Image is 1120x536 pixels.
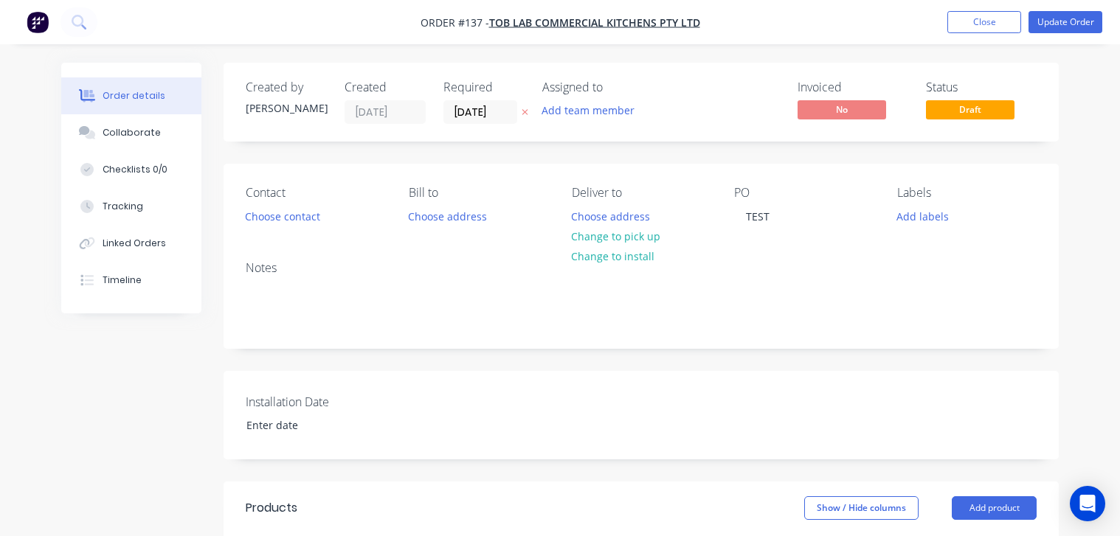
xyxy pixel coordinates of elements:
[345,80,426,94] div: Created
[897,186,1037,200] div: Labels
[798,100,886,119] span: No
[542,100,643,120] button: Add team member
[246,393,430,411] label: Installation Date
[103,163,167,176] div: Checklists 0/0
[952,496,1037,520] button: Add product
[734,206,781,227] div: TEST
[103,89,165,102] div: Order details
[61,188,201,225] button: Tracking
[103,237,166,250] div: Linked Orders
[401,206,495,226] button: Choose address
[61,151,201,188] button: Checklists 0/0
[489,15,700,29] a: TOB LAB COMMERCIAL KITCHENS PTY LTD
[534,100,643,120] button: Add team member
[926,100,1014,119] span: Draft
[563,206,657,226] button: Choose address
[103,126,161,139] div: Collaborate
[572,186,711,200] div: Deliver to
[409,186,548,200] div: Bill to
[804,496,919,520] button: Show / Hide columns
[246,100,327,116] div: [PERSON_NAME]
[443,80,525,94] div: Required
[926,80,1037,94] div: Status
[889,206,957,226] button: Add labels
[1029,11,1102,33] button: Update Order
[246,261,1037,275] div: Notes
[103,274,142,287] div: Timeline
[61,77,201,114] button: Order details
[1070,486,1105,521] div: Open Intercom Messenger
[236,414,420,436] input: Enter date
[103,200,143,213] div: Tracking
[61,114,201,151] button: Collaborate
[238,206,328,226] button: Choose contact
[421,15,489,29] span: Order #137 -
[61,225,201,262] button: Linked Orders
[27,11,49,33] img: Factory
[542,80,690,94] div: Assigned to
[947,11,1021,33] button: Close
[563,226,668,246] button: Change to pick up
[734,186,874,200] div: PO
[61,262,201,299] button: Timeline
[563,246,662,266] button: Change to install
[246,499,297,517] div: Products
[246,186,385,200] div: Contact
[798,80,908,94] div: Invoiced
[246,80,327,94] div: Created by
